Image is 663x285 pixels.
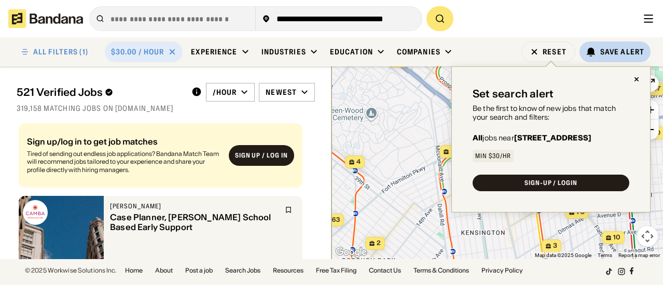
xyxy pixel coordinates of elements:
span: 3 [451,147,455,156]
div: Set search alert [473,88,554,100]
div: Industries [261,47,306,56]
div: Sign up/log in to get job matches [27,137,220,146]
div: Newest [266,88,297,97]
a: Report a map error [618,252,660,258]
div: Experience [191,47,237,56]
span: 10 [613,233,620,242]
div: grid [17,119,315,259]
div: $30.00 / hour [111,47,164,56]
div: © 2025 Workwise Solutions Inc. [25,267,117,274]
div: Be the first to know of new jobs that match your search and filters: [473,104,629,122]
a: Open this area in Google Maps (opens a new window) [334,246,368,259]
img: Bandana logotype [8,9,83,28]
span: 297 [648,84,660,93]
div: Case Planner, [PERSON_NAME] School Based Early Support [110,212,279,232]
b: All [473,133,482,142]
div: Reset [543,48,567,55]
a: Resources [273,267,303,274]
span: 4 [356,158,361,166]
div: Min $30/hr [475,153,511,159]
a: Home [125,267,143,274]
a: Search Jobs [225,267,260,274]
div: 521 Verified Jobs [17,86,183,98]
a: Terms (opens in new tab) [598,252,612,258]
span: 2 [377,239,381,248]
span: 3 [553,241,557,250]
b: [STREET_ADDRESS] [514,133,591,142]
button: Map camera controls [637,226,658,247]
div: Sign up / Log in [235,152,288,160]
a: Terms & Conditions [413,267,469,274]
div: [PERSON_NAME] [110,202,279,210]
img: Google [334,246,368,259]
a: Post a job [185,267,213,274]
div: /hour [213,88,237,97]
img: CAMBA logo [23,200,48,225]
div: SIGN-UP / LOGIN [524,180,577,186]
div: Save Alert [600,47,644,56]
a: About [155,267,173,274]
div: 319,158 matching jobs on [DOMAIN_NAME] [17,104,315,113]
a: Free Tax Filing [316,267,356,274]
span: 63 [332,216,340,224]
a: Contact Us [369,267,401,274]
div: ALL FILTERS (1) [33,48,88,55]
div: Tired of sending out endless job applications? Bandana Match Team will recommend jobs tailored to... [27,150,220,174]
div: jobs near [473,134,591,141]
a: Privacy Policy [481,267,523,274]
div: Companies [397,47,440,56]
span: 10 [653,129,660,137]
span: Map data ©2025 Google [535,252,591,258]
div: Education [330,47,373,56]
